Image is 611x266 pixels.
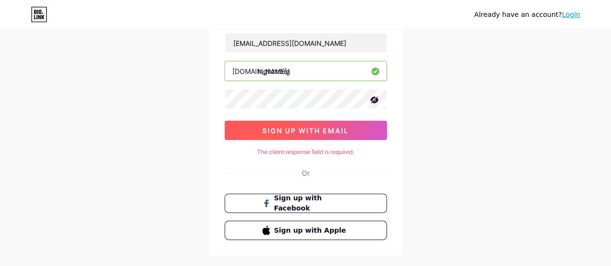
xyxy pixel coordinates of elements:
input: username [225,61,386,81]
button: sign up with email [225,121,387,140]
div: [DOMAIN_NAME]/ [232,66,289,76]
button: Sign up with Facebook [225,194,387,213]
div: The client response field is required. [225,148,387,156]
input: Email [225,33,386,53]
span: Sign up with Facebook [274,193,349,213]
span: sign up with email [262,126,349,135]
button: Sign up with Apple [225,221,387,240]
div: Already have an account? [474,10,580,20]
div: Or [302,168,310,178]
span: Sign up with Apple [274,225,349,236]
a: Login [562,11,580,18]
